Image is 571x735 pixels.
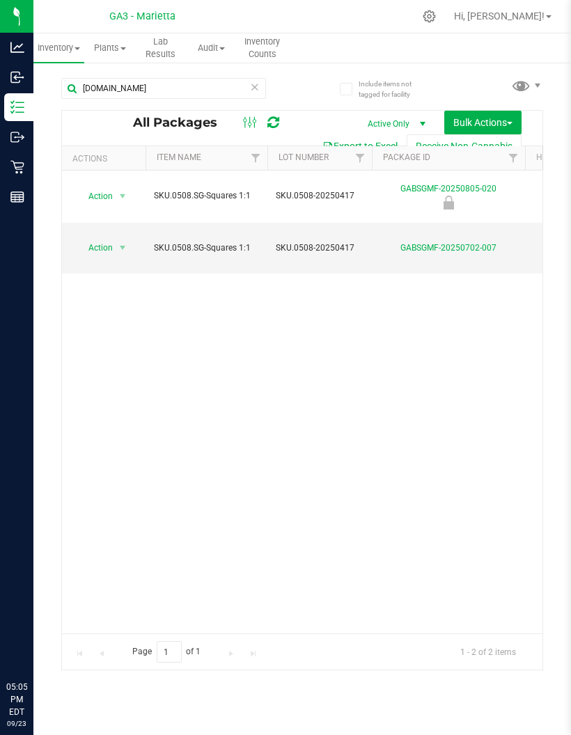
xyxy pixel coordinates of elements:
[33,33,84,63] a: Inventory
[421,10,438,23] div: Manage settings
[502,146,525,170] a: Filter
[10,130,24,144] inline-svg: Outbound
[383,152,430,162] a: Package ID
[359,79,428,100] span: Include items not tagged for facility
[6,681,27,718] p: 05:05 PM EDT
[133,115,231,130] span: All Packages
[226,35,299,61] span: Inventory Counts
[279,152,329,162] a: Lot Number
[10,70,24,84] inline-svg: Inbound
[454,10,545,22] span: Hi, [PERSON_NAME]!
[135,33,186,63] a: Lab Results
[61,78,266,99] input: Search Package ID, Item Name, SKU, Lot or Part Number...
[120,641,212,663] span: Page of 1
[85,42,134,54] span: Plants
[407,134,522,158] button: Receive Non-Cannabis
[127,35,194,61] span: Lab Results
[187,42,236,54] span: Audit
[114,187,132,206] span: select
[453,117,513,128] span: Bulk Actions
[84,33,135,63] a: Plants
[157,641,182,663] input: 1
[6,718,27,729] p: 09/23
[14,624,56,665] iframe: Resource center
[109,10,175,22] span: GA3 - Marietta
[444,111,522,134] button: Bulk Actions
[400,243,496,253] a: GABSGMF-20250702-007
[449,641,527,662] span: 1 - 2 of 2 items
[10,190,24,204] inline-svg: Reports
[186,33,237,63] a: Audit
[157,152,201,162] a: Item Name
[72,154,140,164] div: Actions
[10,100,24,114] inline-svg: Inventory
[33,42,84,54] span: Inventory
[370,196,527,210] div: Newly Received
[10,40,24,54] inline-svg: Analytics
[76,238,114,258] span: Action
[276,189,363,203] span: SKU.0508-20250417
[250,78,260,96] span: Clear
[76,187,114,206] span: Action
[10,160,24,174] inline-svg: Retail
[400,184,496,193] a: GABSGMF-20250805-020
[154,189,259,203] span: SKU.0508.SG-Squares 1:1
[114,238,132,258] span: select
[349,146,372,170] a: Filter
[154,242,259,255] span: SKU.0508.SG-Squares 1:1
[276,242,363,255] span: SKU.0508-20250417
[313,134,407,158] button: Export to Excel
[244,146,267,170] a: Filter
[237,33,288,63] a: Inventory Counts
